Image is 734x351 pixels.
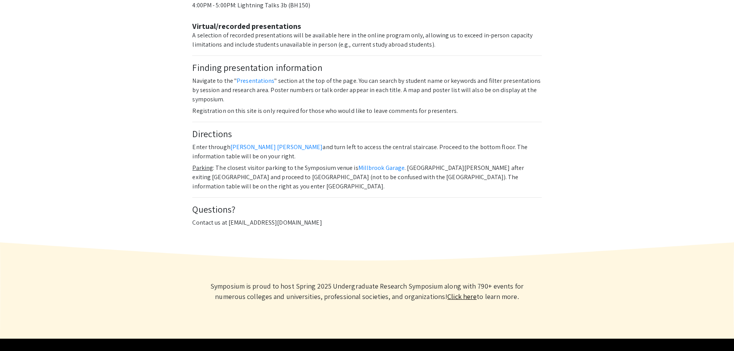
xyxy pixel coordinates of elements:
[230,143,323,151] a: [PERSON_NAME] [PERSON_NAME]
[192,106,541,116] p: Registration on this site is only required for those who would like to leave comments for present...
[192,21,301,31] strong: Virtual/recorded presentations
[192,76,541,104] p: Navigate to the " " section at the top of the page. You can search by student name or keywords an...
[6,316,33,345] iframe: Chat
[192,163,541,191] p: : The closest visitor parking to the Symposium venue is . [GEOGRAPHIC_DATA][PERSON_NAME] after ex...
[447,292,477,301] a: Learn more about Symposium
[192,218,541,227] p: Contact us at [EMAIL_ADDRESS][DOMAIN_NAME]
[192,204,541,215] h4: Questions?
[192,143,541,161] p: Enter through and turn left to access the central staircase. Proceed to the bottom floor. The inf...
[202,281,533,302] p: Symposium is proud to host Spring 2025 Undergraduate Research Symposium along with 790+ events fo...
[358,164,405,172] a: Millbrook Garage
[192,128,541,139] h4: Directions
[192,31,541,49] p: A selection of recorded presentations will be available here in the online program only, allowing...
[192,62,541,73] h4: Finding presentation information
[237,77,274,85] a: Presentations
[192,164,213,172] u: Parking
